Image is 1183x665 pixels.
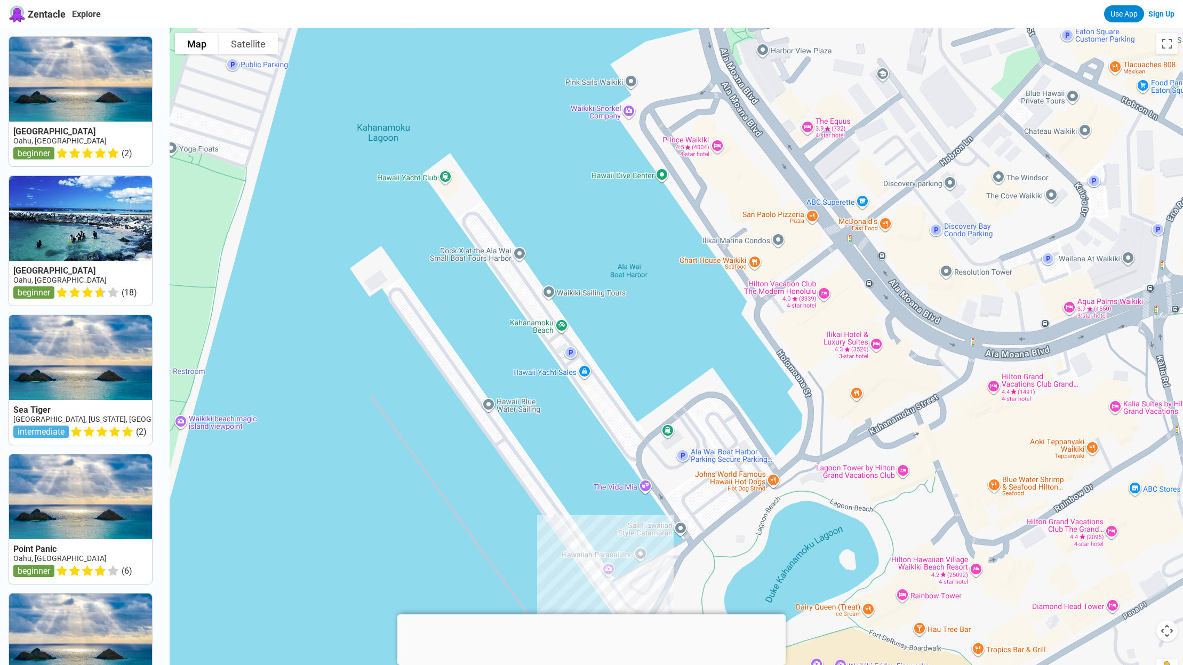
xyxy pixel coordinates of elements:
[397,614,786,662] iframe: Advertisement
[1104,5,1144,22] a: Use App
[72,9,101,19] a: Explore
[1148,10,1174,18] a: Sign Up
[175,33,219,54] button: Show street map
[1156,620,1178,642] button: Map camera controls
[1156,33,1178,54] button: Toggle fullscreen view
[9,5,66,22] a: Zentacle logoZentacle
[13,137,107,145] a: Oahu, [GEOGRAPHIC_DATA]
[219,33,278,54] button: Show satellite imagery
[13,276,107,284] a: Oahu, [GEOGRAPHIC_DATA]
[28,9,66,20] span: Zentacle
[13,415,201,423] a: [GEOGRAPHIC_DATA], [US_STATE], [GEOGRAPHIC_DATA]
[9,5,26,22] img: Zentacle logo
[13,554,107,563] a: Oahu, [GEOGRAPHIC_DATA]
